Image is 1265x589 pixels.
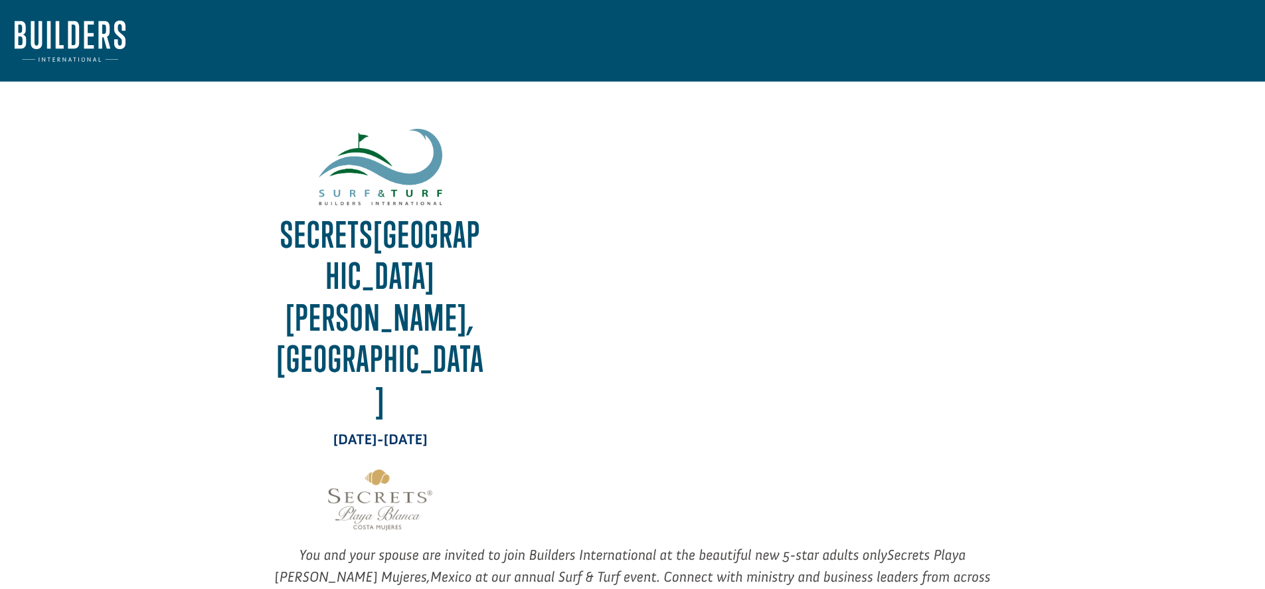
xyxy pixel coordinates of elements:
[276,213,484,422] strong: [GEOGRAPHIC_DATA][PERSON_NAME], [GEOGRAPHIC_DATA]
[526,148,991,410] iframe: 2026 Promo Surf & Turf
[319,129,442,205] img: S&T 2023 web
[15,21,126,62] img: Builders International
[328,469,432,531] img: image
[280,213,373,256] strong: Secrets
[333,430,428,448] span: [DATE]-[DATE]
